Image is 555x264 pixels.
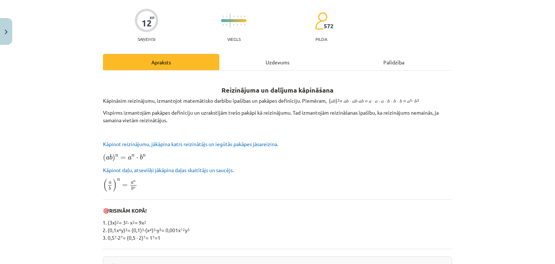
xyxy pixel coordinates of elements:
span: a [128,156,132,160]
span: n [143,155,146,157]
sup: 2 [133,219,135,225]
sup: 3 [142,227,144,232]
sup: 4 [119,227,121,232]
b: Reizinājuma un dalījuma kāpināšana [221,86,334,94]
sup: 3 [417,97,419,103]
p: Viegls [227,37,241,42]
sup: 3 [410,97,412,103]
img: icon-short-line-57e1e144782c952c97e751825c79c345078a6d821885a25fce030b3d8c18986b.svg [244,24,245,26]
div: Palīdzība [336,54,452,70]
li: 0,5 ∙2 = (0,5 ∙ 2) = 1 =1 [108,234,452,242]
div: 12 [142,18,152,28]
span: XP [150,16,154,20]
sup: 7 [143,234,146,240]
li: (3x) = 3 ∙ x = 9x [108,219,452,226]
img: icon-close-lesson-0947bae3869378f0d4975bcd49f059093ad1ed9edebbc8119c70593378902aed.svg [5,30,8,34]
sup: 3 [154,227,156,232]
li: (0,1x y) = (0,1) ∙(x ) ∙y = 0,001x y [108,226,452,234]
img: students-c634bb4e5e11cddfef0936a35e636f08e4e9abd3cc4e673bd6f9a4125e45ecb1.svg [315,12,327,30]
b: RISINĀM KOPĀ! [109,207,147,214]
p: pilda [315,37,327,42]
span: n [132,155,134,157]
sup: 2 [144,219,146,225]
sup: 3 [125,227,128,232]
span: Kāpinot reizinājumu, jākāpina katrs reizinātājs un iegūtās pakāpes jāsareizina. [103,141,278,147]
img: icon-short-line-57e1e144782c952c97e751825c79c345078a6d821885a25fce030b3d8c18986b.svg [226,16,227,17]
sup: 7 [121,234,123,240]
span: b [109,154,112,160]
span: b [140,154,143,160]
sup: 7 [115,234,117,240]
sup: 2 [117,219,119,225]
sup: 3 [159,227,162,232]
span: b [109,186,111,190]
div: Apraksts [103,54,219,70]
sup: 7 [152,234,155,240]
img: icon-short-line-57e1e144782c952c97e751825c79c345078a6d821885a25fce030b3d8c18986b.svg [237,24,238,26]
p: 🎯 [103,207,452,214]
img: icon-short-line-57e1e144782c952c97e751825c79c345078a6d821885a25fce030b3d8c18986b.svg [244,16,245,17]
p: Saņemsi [135,37,158,42]
span: ( [103,154,106,162]
span: n [133,180,135,182]
span: ) [112,154,115,162]
span: a [106,156,109,160]
img: icon-short-line-57e1e144782c952c97e751825c79c345078a6d821885a25fce030b3d8c18986b.svg [226,24,227,26]
span: = [120,157,126,159]
span: n [117,179,120,181]
sup: 2 [126,219,128,225]
sup: 12 [181,227,185,232]
img: icon-short-line-57e1e144782c952c97e751825c79c345078a6d821885a25fce030b3d8c18986b.svg [237,16,238,17]
span: b [131,186,133,190]
span: n [115,155,118,157]
sup: 4 [150,227,152,232]
p: Vispirms izmantojām pakāpes definīciju un uzrakstījām trešo pakāpi kā reizinājumu. Tad izmantojām... [103,109,452,124]
span: Kāpinot daļu, atsevišķi jākāpina daļas skaitītājs un saucējs. [103,167,234,173]
span: a [131,182,133,184]
span: = [122,184,128,187]
span: ) [113,179,117,192]
span: 572 [324,23,334,29]
span: n [133,187,135,189]
span: ⋅ [136,157,138,159]
sup: 3 [188,227,190,232]
div: Uzdevums [219,54,336,70]
img: icon-short-line-57e1e144782c952c97e751825c79c345078a6d821885a25fce030b3d8c18986b.svg [233,24,234,26]
p: Kāpināsim reizinājumu, izmantojot matemātisko darbību īpašības un pakāpes definīciju. Piemēram, (... [103,97,452,105]
sup: 3 [337,97,340,103]
span: ( [103,179,107,192]
span: a [109,182,111,184]
img: icon-short-line-57e1e144782c952c97e751825c79c345078a6d821885a25fce030b3d8c18986b.svg [233,16,234,17]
